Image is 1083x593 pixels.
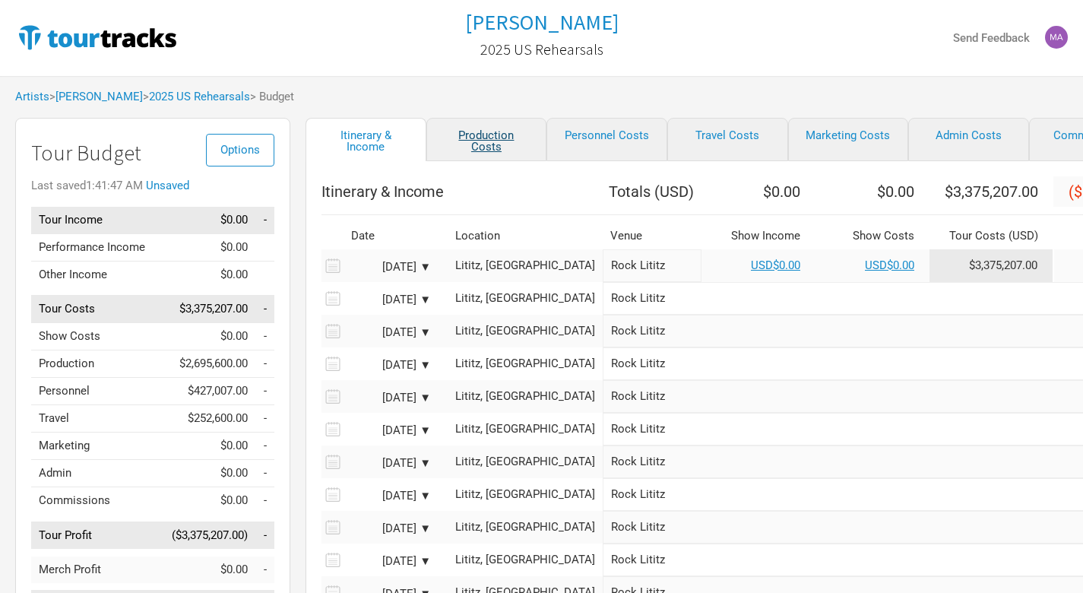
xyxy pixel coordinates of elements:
[667,118,788,161] a: Travel Costs
[255,261,274,288] td: Other Income as % of Tour Income
[31,522,159,549] td: Tour Profit
[603,223,701,249] th: Venue
[603,176,701,207] th: Totals ( USD )
[815,176,929,207] th: $0.00
[448,223,603,249] th: Location
[255,296,274,323] td: Tour Costs as % of Tour Income
[159,460,255,487] td: $0.00
[255,405,274,433] td: Travel as % of Tour Income
[455,391,595,402] div: Lititz, United States
[159,557,255,583] td: $0.00
[865,258,914,272] a: USD$0.00
[206,134,274,166] button: Options
[347,392,431,404] div: [DATE] ▼
[159,433,255,460] td: $0.00
[255,522,274,549] td: Tour Profit as % of Tour Income
[31,141,274,165] h1: Tour Budget
[255,460,274,487] td: Admin as % of Tour Income
[347,360,431,371] div: [DATE] ▼
[159,487,255,515] td: $0.00
[159,296,255,323] td: $3,375,207.00
[31,557,159,583] td: Merch Profit
[455,293,595,304] div: Lititz, United States
[159,207,255,234] td: $0.00
[455,325,595,337] div: Lititz, United States
[55,90,143,103] a: [PERSON_NAME]
[306,118,426,161] a: Itinerary & Income
[31,460,159,487] td: Admin
[603,249,701,282] input: Rock Lititz
[15,90,49,103] a: Artists
[31,261,159,288] td: Other Income
[347,523,431,534] div: [DATE] ▼
[465,11,619,34] a: [PERSON_NAME]
[908,118,1029,161] a: Admin Costs
[255,433,274,460] td: Marketing as % of Tour Income
[15,22,179,52] img: TourTracks
[159,261,255,288] td: $0.00
[480,41,603,58] h2: 2025 US Rehearsals
[455,358,595,369] div: Lititz, United States
[480,33,603,65] a: 2025 US Rehearsals
[815,223,929,249] th: Show Costs
[159,350,255,378] td: $2,695,600.00
[255,487,274,515] td: Commissions as % of Tour Income
[31,233,159,261] td: Performance Income
[159,378,255,405] td: $427,007.00
[347,327,431,338] div: [DATE] ▼
[159,522,255,549] td: ($3,375,207.00)
[347,556,431,567] div: [DATE] ▼
[701,176,815,207] th: $0.00
[220,143,260,157] span: Options
[347,262,431,273] div: [DATE] ▼
[455,456,595,468] div: Lititz, United States
[250,91,294,103] span: > Budget
[31,405,159,433] td: Travel
[149,90,250,103] a: 2025 US Rehearsals
[347,490,431,502] div: [DATE] ▼
[31,378,159,405] td: Personnel
[143,91,250,103] span: >
[426,118,547,161] a: Production Costs
[49,91,143,103] span: >
[455,260,595,271] div: Lititz, United States
[455,489,595,500] div: Lititz, United States
[255,207,274,234] td: Tour Income as % of Tour Income
[255,557,274,583] td: Merch Profit as % of Tour Income
[146,179,189,192] a: Unsaved
[347,425,431,436] div: [DATE] ▼
[455,423,595,435] div: Lititz, United States
[701,223,815,249] th: Show Income
[159,323,255,350] td: $0.00
[159,405,255,433] td: $252,600.00
[31,323,159,350] td: Show Costs
[929,223,1053,249] th: Tour Costs ( USD )
[347,294,431,306] div: [DATE] ▼
[344,223,442,249] th: Date
[929,249,1053,282] td: Tour Cost allocation from Production, Personnel, Travel, Marketing, Admin & Commissions
[465,8,619,36] h1: [PERSON_NAME]
[455,554,595,566] div: Lititz, United States
[255,233,274,261] td: Performance Income as % of Tour Income
[788,118,909,161] a: Marketing Costs
[31,487,159,515] td: Commissions
[1045,26,1068,49] img: mattchequer
[255,378,274,405] td: Personnel as % of Tour Income
[455,522,595,533] div: Lititz, United States
[953,31,1030,45] strong: Send Feedback
[31,350,159,378] td: Production
[255,323,274,350] td: Show Costs as % of Tour Income
[321,176,603,207] th: Itinerary & Income
[347,458,431,469] div: [DATE] ▼
[255,350,274,378] td: Production as % of Tour Income
[159,233,255,261] td: $0.00
[31,207,159,234] td: Tour Income
[31,433,159,460] td: Marketing
[929,176,1053,207] th: $3,375,207.00
[31,296,159,323] td: Tour Costs
[546,118,667,161] a: Personnel Costs
[31,180,274,192] div: Last saved 1:41:47 AM
[751,258,800,272] a: USD$0.00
